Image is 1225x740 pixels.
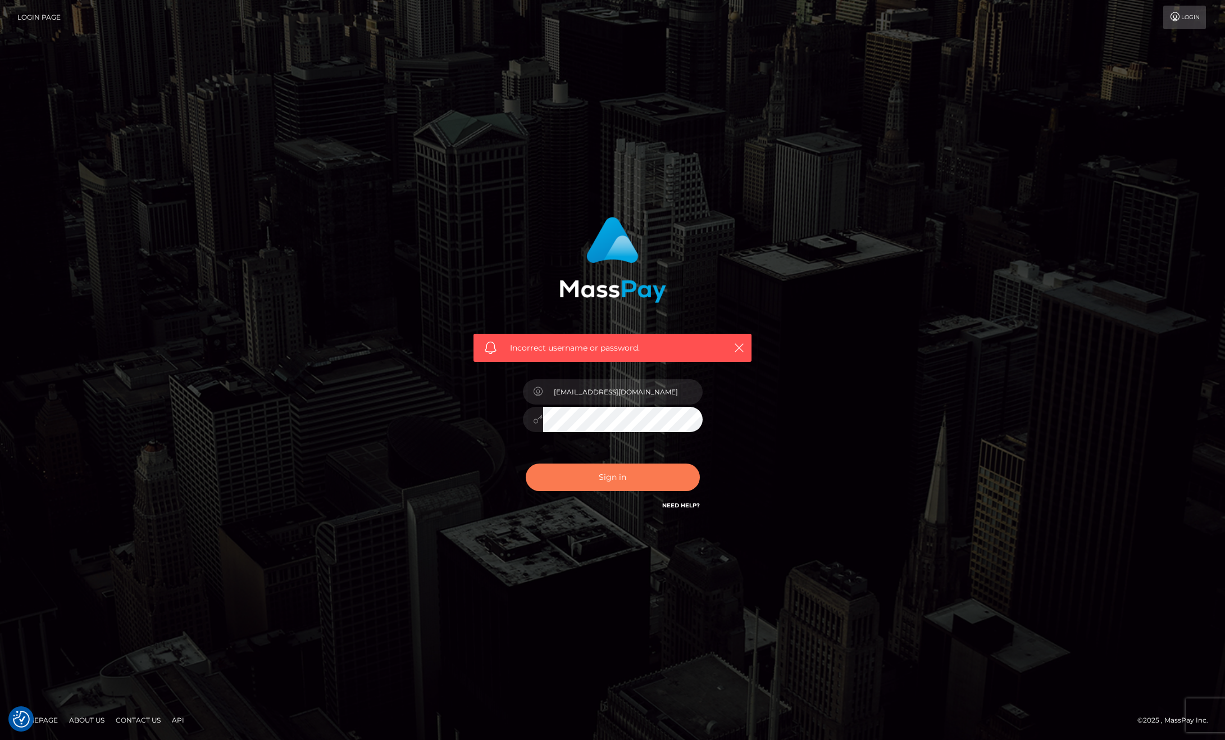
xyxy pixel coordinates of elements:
input: Username... [543,379,703,405]
img: Revisit consent button [13,711,30,728]
a: Login [1163,6,1206,29]
a: Contact Us [111,711,165,729]
div: © 2025 , MassPay Inc. [1137,714,1217,727]
a: API [167,711,189,729]
button: Sign in [526,464,700,491]
button: Consent Preferences [13,711,30,728]
img: MassPay Login [559,217,666,303]
span: Incorrect username or password. [510,342,715,354]
a: Need Help? [662,502,700,509]
a: Homepage [12,711,62,729]
a: Login Page [17,6,61,29]
a: About Us [65,711,109,729]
